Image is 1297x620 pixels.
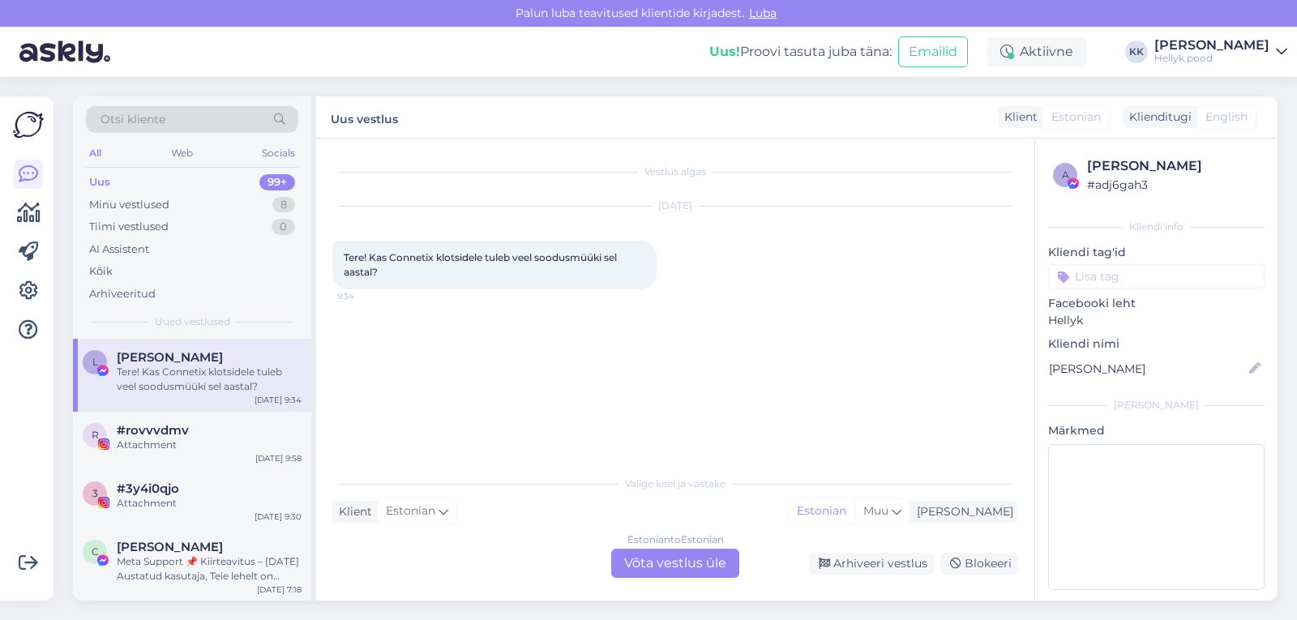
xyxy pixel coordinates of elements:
div: Attachment [117,438,302,452]
div: Aktiivne [987,37,1086,66]
div: Minu vestlused [89,197,169,213]
div: Hellyk pood [1154,52,1269,65]
b: Uus! [709,44,740,59]
span: 3 [92,487,98,499]
div: Socials [259,143,298,164]
span: Luba [744,6,781,20]
div: Kõik [89,263,113,280]
div: Klient [998,109,1038,126]
div: [PERSON_NAME] [910,503,1013,520]
div: # adj6gah3 [1087,176,1260,194]
div: Arhiveeri vestlus [809,553,934,575]
div: Arhiveeritud [89,286,156,302]
span: English [1205,109,1248,126]
div: [DATE] [332,199,1018,213]
div: Uus [89,174,110,190]
p: Kliendi tag'id [1048,244,1265,261]
div: 0 [272,219,295,235]
div: Vestlus algas [332,165,1018,179]
div: Võta vestlus üle [611,549,739,578]
button: Emailid [898,36,968,67]
div: [DATE] 9:30 [255,511,302,523]
div: 8 [272,197,295,213]
div: [DATE] 9:34 [255,394,302,406]
div: [DATE] 7:18 [257,584,302,596]
input: Lisa tag [1048,264,1265,289]
div: Estonian [789,499,854,524]
div: Meta Support 📌 Kiirteavitus – [DATE] Austatud kasutaja, Teie lehelt on tuvastatud sisu, mis võib ... [117,554,302,584]
label: Uus vestlus [331,106,398,128]
span: C [92,545,99,558]
div: KK [1125,41,1148,63]
div: 99+ [259,174,295,190]
div: Blokeeri [940,553,1018,575]
p: Facebooki leht [1048,295,1265,312]
span: Tere! Kas Connetix klotsidele tuleb veel soodusmüüki sel aastal? [344,251,619,278]
div: [DATE] 9:58 [255,452,302,464]
div: Valige keel ja vastake [332,477,1018,491]
div: Tiimi vestlused [89,219,169,235]
span: Otsi kliente [101,111,165,128]
div: Klienditugi [1123,109,1192,126]
span: Estonian [386,502,435,520]
span: Clara Dongo [117,540,223,554]
div: [PERSON_NAME] [1154,39,1269,52]
input: Lisa nimi [1049,360,1246,378]
span: r [92,429,99,441]
a: [PERSON_NAME]Hellyk pood [1154,39,1287,65]
span: #rovvvdmv [117,423,189,438]
span: Uued vestlused [155,314,230,329]
div: Web [168,143,196,164]
span: Estonian [1051,109,1101,126]
p: Hellyk [1048,312,1265,329]
div: AI Assistent [89,242,149,258]
span: #3y4i0qjo [117,481,179,496]
div: Tere! Kas Connetix klotsidele tuleb veel soodusmüüki sel aastal? [117,365,302,394]
div: Estonian to Estonian [627,532,724,547]
span: 9:34 [337,290,398,302]
div: Kliendi info [1048,220,1265,234]
span: L [92,356,98,368]
div: [PERSON_NAME] [1048,398,1265,413]
div: All [86,143,105,164]
span: Liisi Taimre [117,350,223,365]
div: Klient [332,503,372,520]
p: Märkmed [1048,422,1265,439]
span: a [1062,169,1069,181]
p: Kliendi nimi [1048,336,1265,353]
div: [PERSON_NAME] [1087,156,1260,176]
img: Askly Logo [13,109,44,140]
span: Muu [863,503,888,518]
div: Attachment [117,496,302,511]
div: Proovi tasuta juba täna: [709,42,892,62]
